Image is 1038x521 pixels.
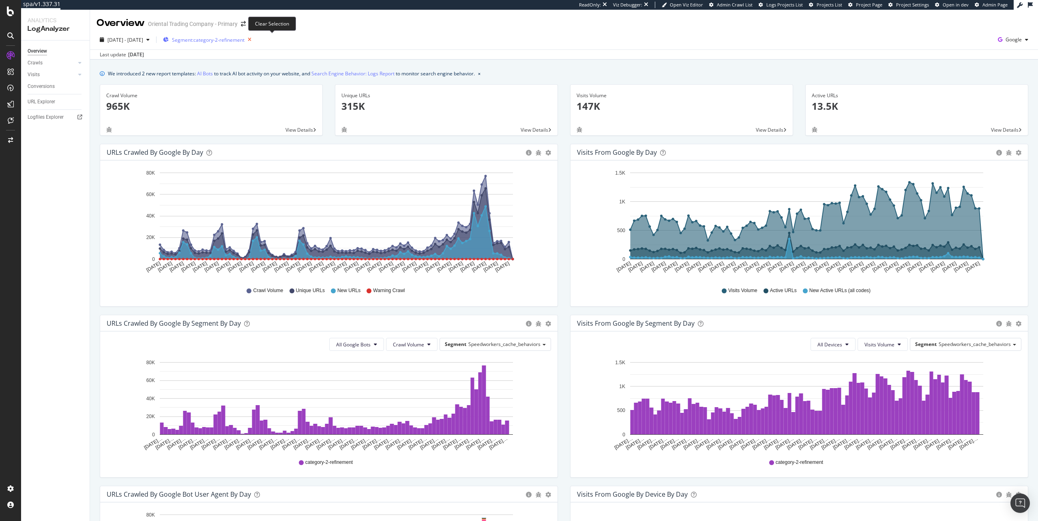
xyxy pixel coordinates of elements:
text: 1K [619,384,625,389]
button: All Google Bots [329,338,384,351]
text: [DATE] [871,260,888,273]
span: New URLs [337,287,360,294]
text: 0 [152,432,155,438]
a: Search Engine Behavior: Logs Report [311,69,395,78]
text: [DATE] [355,260,371,273]
button: All Devices [811,338,856,351]
text: 0 [622,256,625,262]
text: [DATE] [755,260,772,273]
text: [DATE] [204,260,220,273]
a: Logfiles Explorer [28,113,84,122]
text: 0 [622,432,625,438]
a: Overview [28,47,84,56]
text: [DATE] [721,260,737,273]
text: [DATE] [494,260,510,273]
a: Admin Page [975,2,1008,8]
div: Visits Volume [577,92,787,99]
div: [DATE] [128,51,144,58]
span: Open Viz Editor [670,2,703,8]
div: bug [577,127,582,132]
span: Visits Volume [728,287,757,294]
svg: A chart. [577,357,1019,451]
text: [DATE] [918,260,934,273]
text: 1K [619,199,625,205]
text: [DATE] [227,260,243,273]
a: Logs Projects List [759,2,803,8]
text: 500 [617,228,625,233]
text: [DATE] [650,260,667,273]
text: [DATE] [860,260,876,273]
a: Project Settings [888,2,929,8]
span: All Devices [817,341,842,348]
button: [DATE] - [DATE] [97,33,153,46]
button: close banner [476,68,483,79]
text: 20K [146,235,155,241]
text: [DATE] [802,260,818,273]
div: bug [1006,150,1012,156]
text: 500 [617,408,625,414]
p: 147K [577,99,787,113]
div: Analytics [28,16,83,24]
text: [DATE] [813,260,830,273]
span: [DATE] - [DATE] [107,36,143,43]
a: Open Viz Editor [662,2,703,8]
span: Active URLs [770,287,797,294]
text: [DATE] [662,260,678,273]
div: Crawls [28,59,43,67]
text: [DATE] [320,260,336,273]
div: bug [536,321,541,327]
text: [DATE] [941,260,957,273]
text: [DATE] [616,260,632,273]
span: Project Settings [896,2,929,8]
div: Viz Debugger: [613,2,642,8]
text: [DATE] [471,260,487,273]
text: [DATE] [790,260,806,273]
text: [DATE] [930,260,946,273]
p: 13.5K [812,99,1022,113]
text: 40K [146,213,155,219]
text: [DATE] [401,260,417,273]
span: Project Page [856,2,882,8]
span: Google [1006,36,1022,43]
text: 1.5K [615,360,625,365]
div: A chart. [107,357,548,451]
text: [DATE] [732,260,748,273]
a: Conversions [28,82,84,91]
div: circle-info [526,150,532,156]
div: LogAnalyzer [28,24,83,34]
text: [DATE] [308,260,324,273]
p: 315K [341,99,551,113]
div: Clear Selection [248,17,296,31]
div: bug [536,150,541,156]
span: Segment [445,341,466,348]
div: Visits from Google by day [577,148,657,156]
text: [DATE] [366,260,382,273]
div: URLs Crawled by Google by day [107,148,203,156]
text: [DATE] [413,260,429,273]
text: [DATE] [825,260,841,273]
div: arrow-right-arrow-left [241,21,246,27]
a: Admin Crawl List [709,2,753,8]
text: [DATE] [483,260,499,273]
text: 20K [146,414,155,419]
div: bug [341,127,347,132]
text: 80K [146,512,155,518]
text: [DATE] [296,260,313,273]
span: Crawl Volume [393,341,424,348]
div: circle-info [526,492,532,498]
span: category-2-refinement [776,459,823,466]
span: Speedworkers_cache_behaviors [468,341,540,348]
text: [DATE] [378,260,394,273]
div: circle-info [526,321,532,327]
text: [DATE] [627,260,643,273]
text: [DATE] [459,260,476,273]
a: Visits [28,70,76,79]
text: [DATE] [965,260,981,273]
text: [DATE] [145,260,161,273]
text: [DATE] [685,260,701,273]
text: [DATE] [215,260,231,273]
button: Google [995,33,1032,46]
span: View Details [285,126,313,133]
div: gear [545,150,551,156]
